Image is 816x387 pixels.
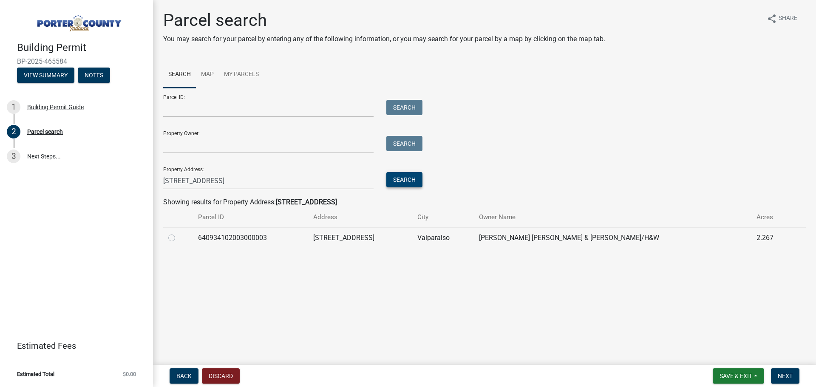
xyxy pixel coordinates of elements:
[27,104,84,110] div: Building Permit Guide
[123,371,136,377] span: $0.00
[308,227,412,248] td: [STREET_ADDRESS]
[720,373,752,379] span: Save & Exit
[163,197,806,207] div: Showing results for Property Address:
[7,100,20,114] div: 1
[163,34,605,44] p: You may search for your parcel by entering any of the following information, or you may search fo...
[760,10,804,27] button: shareShare
[767,14,777,24] i: share
[78,68,110,83] button: Notes
[17,72,74,79] wm-modal-confirm: Summary
[778,373,793,379] span: Next
[386,100,422,115] button: Search
[412,227,474,248] td: Valparaiso
[308,207,412,227] th: Address
[193,207,308,227] th: Parcel ID
[170,368,198,384] button: Back
[276,198,337,206] strong: [STREET_ADDRESS]
[17,68,74,83] button: View Summary
[474,207,751,227] th: Owner Name
[386,136,422,151] button: Search
[7,150,20,163] div: 3
[27,129,63,135] div: Parcel search
[751,207,791,227] th: Acres
[17,9,139,33] img: Porter County, Indiana
[771,368,799,384] button: Next
[163,61,196,88] a: Search
[7,337,139,354] a: Estimated Fees
[779,14,797,24] span: Share
[17,42,146,54] h4: Building Permit
[163,10,605,31] h1: Parcel search
[193,227,308,248] td: 640934102003000003
[386,172,422,187] button: Search
[713,368,764,384] button: Save & Exit
[751,227,791,248] td: 2.267
[78,72,110,79] wm-modal-confirm: Notes
[412,207,474,227] th: City
[17,371,54,377] span: Estimated Total
[196,61,219,88] a: Map
[474,227,751,248] td: [PERSON_NAME] [PERSON_NAME] & [PERSON_NAME]/H&W
[219,61,264,88] a: My Parcels
[176,373,192,379] span: Back
[17,57,136,65] span: BP-2025-465584
[202,368,240,384] button: Discard
[7,125,20,138] div: 2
